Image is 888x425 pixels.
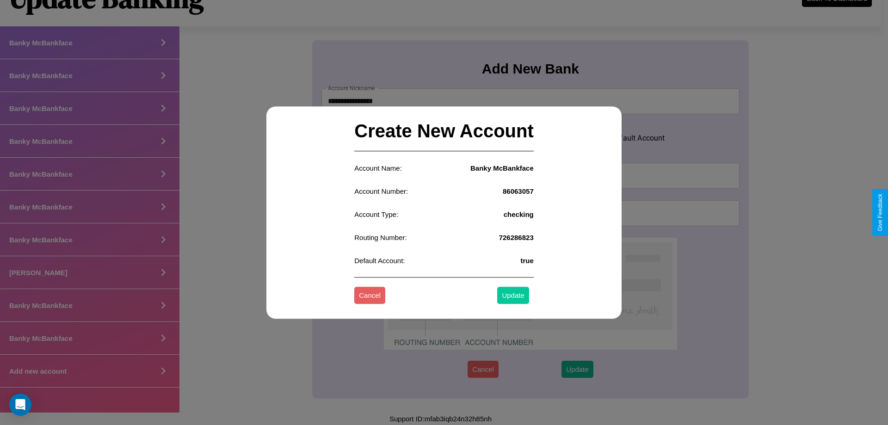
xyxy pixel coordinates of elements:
[9,394,31,416] div: Open Intercom Messenger
[520,257,533,265] h4: true
[354,111,534,151] h2: Create New Account
[354,254,405,267] p: Default Account:
[503,187,534,195] h4: 86063057
[354,208,398,221] p: Account Type:
[470,164,534,172] h4: Banky McBankface
[354,231,407,244] p: Routing Number:
[877,194,883,231] div: Give Feedback
[497,287,529,304] button: Update
[354,162,402,174] p: Account Name:
[499,234,534,241] h4: 726286823
[354,287,385,304] button: Cancel
[504,210,534,218] h4: checking
[354,185,408,197] p: Account Number:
